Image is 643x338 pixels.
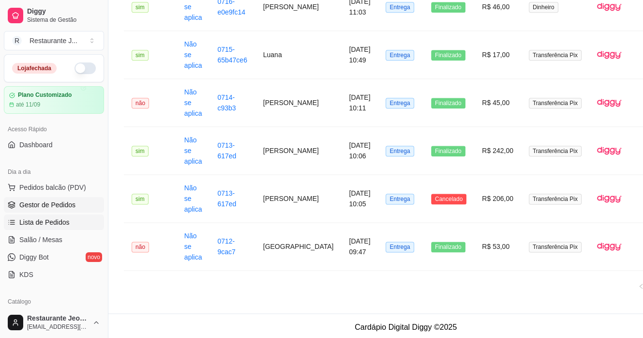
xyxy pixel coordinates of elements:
td: R$ 53,00 [474,223,521,271]
td: [DATE] 10:05 [341,175,378,223]
article: Plano Customizado [18,92,72,99]
img: diggy [597,138,621,163]
a: 0715-65b47ce6 [217,46,247,64]
span: Restaurante Jeová jireh [27,314,89,323]
div: Restaurante J ... [30,36,77,46]
span: Diggy Bot [19,252,49,262]
a: Não se aplica [184,232,202,261]
td: R$ 242,00 [474,127,521,175]
span: Pedidos balcão (PDV) [19,183,86,192]
button: Alterar Status [75,62,96,74]
a: KDS [4,267,104,282]
a: Dashboard [4,137,104,153]
td: [GEOGRAPHIC_DATA] [255,223,342,271]
td: [PERSON_NAME] [255,79,342,127]
button: Select a team [4,31,104,50]
img: diggy [597,43,621,67]
button: Restaurante Jeová jireh[EMAIL_ADDRESS][DOMAIN_NAME] [4,311,104,334]
a: Plano Customizadoaté 11/09 [4,86,104,114]
a: Não se aplica [184,184,202,213]
span: Entrega [386,2,414,13]
span: Transferência Pix [529,242,582,252]
a: Diggy Botnovo [4,249,104,265]
img: diggy [597,234,621,259]
span: Entrega [386,146,414,156]
img: diggy [597,186,621,211]
span: Finalizado [431,2,465,13]
a: Gestor de Pedidos [4,197,104,213]
span: Finalizado [431,50,465,61]
span: Dinheiro [529,2,558,13]
td: [PERSON_NAME] [255,127,342,175]
a: Não se aplica [184,88,202,117]
span: Entrega [386,50,414,61]
a: DiggySistema de Gestão [4,4,104,27]
a: 0714-c93b3 [217,93,236,112]
span: Finalizado [431,146,465,156]
span: Finalizado [431,242,465,252]
td: R$ 17,00 [474,31,521,79]
span: Entrega [386,98,414,108]
span: Transferência Pix [529,194,582,204]
span: Diggy [27,7,100,16]
a: Não se aplica [184,40,202,69]
span: R [12,36,22,46]
td: [PERSON_NAME] [255,175,342,223]
span: Entrega [386,242,414,252]
span: Finalizado [431,98,465,108]
span: Salão / Mesas [19,235,62,245]
td: R$ 206,00 [474,175,521,223]
span: sim [132,2,149,13]
div: Dia a dia [4,164,104,180]
td: [DATE] 10:06 [341,127,378,175]
span: sim [132,146,149,156]
span: Sistema de Gestão [27,16,100,24]
span: Dashboard [19,140,53,150]
span: sim [132,50,149,61]
span: não [132,98,149,108]
button: Pedidos balcão (PDV) [4,180,104,195]
td: [DATE] 09:47 [341,223,378,271]
span: Transferência Pix [529,50,582,61]
span: sim [132,194,149,204]
a: 0713-617ed [217,141,236,160]
span: KDS [19,270,33,279]
span: Transferência Pix [529,98,582,108]
div: Loja fechada [12,63,57,74]
span: Cancelado [431,194,466,204]
td: Luana [255,31,342,79]
span: Transferência Pix [529,146,582,156]
div: Acesso Rápido [4,122,104,137]
a: Salão / Mesas [4,232,104,247]
span: não [132,242,149,252]
article: até 11/09 [16,101,40,108]
td: [DATE] 10:49 [341,31,378,79]
span: Lista de Pedidos [19,217,70,227]
a: 0712-9cac7 [217,237,235,256]
a: 0713-617ed [217,189,236,208]
div: Catálogo [4,294,104,309]
a: Não se aplica [184,136,202,165]
img: diggy [597,91,621,115]
span: Entrega [386,194,414,204]
span: [EMAIL_ADDRESS][DOMAIN_NAME] [27,323,89,331]
span: Gestor de Pedidos [19,200,75,210]
td: [DATE] 10:11 [341,79,378,127]
a: Lista de Pedidos [4,215,104,230]
td: R$ 45,00 [474,79,521,127]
